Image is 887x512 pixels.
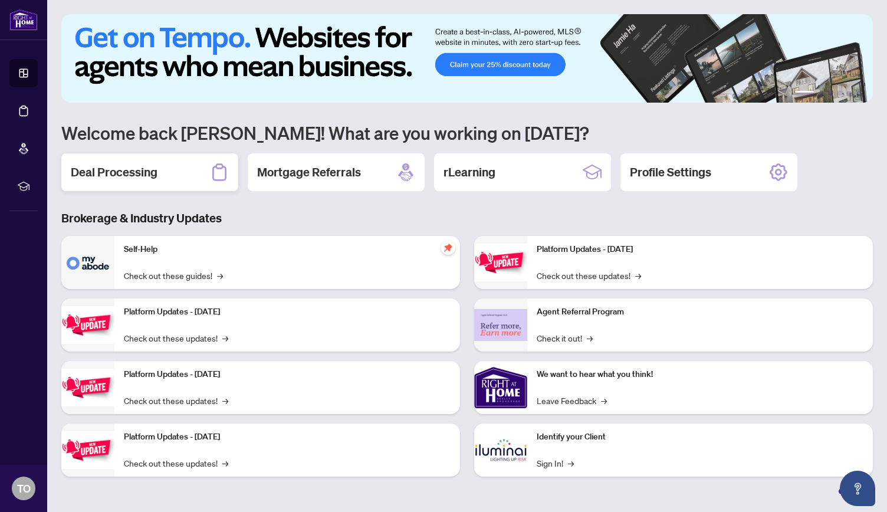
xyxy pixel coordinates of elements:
span: → [222,332,228,344]
img: Platform Updates - September 16, 2025 [61,306,114,343]
a: Check out these updates!→ [124,394,228,407]
a: Check it out!→ [537,332,593,344]
span: → [217,269,223,282]
h2: rLearning [443,164,495,180]
button: 5 [847,91,852,96]
img: We want to hear what you think! [474,361,527,414]
img: Platform Updates - July 21, 2025 [61,369,114,406]
a: Check out these updates!→ [124,457,228,470]
span: → [587,332,593,344]
img: Self-Help [61,236,114,289]
p: Platform Updates - [DATE] [124,306,451,319]
span: → [222,394,228,407]
p: Self-Help [124,243,451,256]
button: 3 [828,91,833,96]
p: Platform Updates - [DATE] [124,368,451,381]
a: Check out these updates!→ [537,269,641,282]
img: Platform Updates - July 8, 2025 [61,431,114,468]
h2: Mortgage Referrals [257,164,361,180]
button: 6 [856,91,861,96]
button: 4 [837,91,842,96]
span: → [222,457,228,470]
a: Check out these guides!→ [124,269,223,282]
span: → [635,269,641,282]
span: → [568,457,574,470]
span: TO [17,480,31,497]
h2: Profile Settings [630,164,711,180]
a: Check out these updates!→ [124,332,228,344]
img: Slide 0 [61,14,873,103]
a: Sign In!→ [537,457,574,470]
span: pushpin [441,241,455,255]
button: 1 [795,91,814,96]
img: Identify your Client [474,424,527,477]
p: We want to hear what you think! [537,368,863,381]
a: Leave Feedback→ [537,394,607,407]
p: Platform Updates - [DATE] [537,243,863,256]
button: 2 [819,91,823,96]
p: Agent Referral Program [537,306,863,319]
h2: Deal Processing [71,164,157,180]
img: Platform Updates - June 23, 2025 [474,244,527,281]
h3: Brokerage & Industry Updates [61,210,873,227]
button: Open asap [840,471,875,506]
h1: Welcome back [PERSON_NAME]! What are you working on [DATE]? [61,122,873,144]
p: Platform Updates - [DATE] [124,431,451,444]
img: Agent Referral Program [474,309,527,342]
img: logo [9,9,38,31]
span: → [601,394,607,407]
p: Identify your Client [537,431,863,444]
